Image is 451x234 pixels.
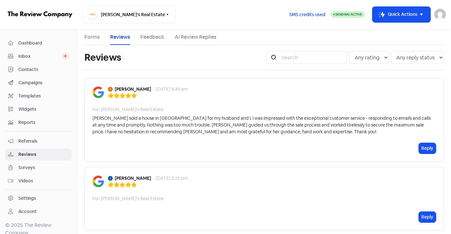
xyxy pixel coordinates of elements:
span: Inbox [18,53,62,60]
a: Videos [5,175,72,187]
a: SMS credits used [284,11,331,17]
button: Quick Actions [372,7,430,22]
input: Search [278,51,347,64]
img: Image [92,176,104,187]
span: Templates [18,93,69,99]
span: Reports [18,119,69,126]
h1: Reviews [84,47,121,68]
img: Image [92,86,104,98]
a: Inbox 0 [5,50,72,62]
a: Reviews [110,33,130,41]
a: Reports [5,117,72,128]
div: - [DATE] 3:25 pm [153,175,188,182]
a: AI Review Replies [175,33,216,41]
span: Referrals [18,138,69,145]
a: Sending Active [331,11,365,18]
span: Contacts [18,66,69,73]
button: [PERSON_NAME]'s Real Estate [82,6,176,23]
img: Avatar [108,87,113,92]
div: [PERSON_NAME] sold a house in [GEOGRAPHIC_DATA] for my husband and I. I was impressed with the ex... [92,115,436,135]
div: For: [PERSON_NAME]'s Real Estate [92,106,164,113]
a: Surveys [5,162,72,174]
a: Account [5,206,72,218]
a: Reviews [5,148,72,160]
div: - [DATE] 8:49 am [153,86,188,93]
span: Videos [18,178,69,184]
a: Referrals [5,135,72,147]
img: User [434,9,446,20]
span: 0 [62,53,69,59]
span: Dashboard [18,40,69,46]
span: SMS credits used [289,11,325,18]
img: Avatar [108,176,113,181]
a: Widgets [5,103,72,115]
a: Contacts [5,64,72,76]
span: Sending Active [335,12,362,16]
b: [PERSON_NAME] [115,86,151,93]
span: Surveys [18,164,69,171]
span: Widgets [18,106,69,113]
span: Reviews [18,151,69,158]
span: Campaigns [18,79,69,86]
div: Account [18,208,37,215]
button: Reply [419,212,436,222]
a: Dashboard [5,37,72,49]
a: Templates [5,90,72,102]
a: Campaigns [5,77,72,89]
a: Feedback [140,33,164,41]
button: Reply [419,143,436,154]
b: [PERSON_NAME] [115,175,151,182]
a: Settings [5,192,72,204]
a: Forms [84,33,100,41]
div: For: [PERSON_NAME]'s Real Estate [92,195,164,202]
div: Settings [18,195,36,202]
